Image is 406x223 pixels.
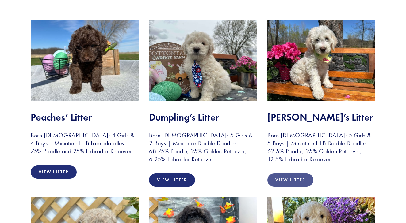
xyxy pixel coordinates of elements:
a: View Litter [149,173,195,187]
a: View Litter [267,173,313,187]
h2: Dumpling’s Litter [149,111,257,123]
h2: [PERSON_NAME]’s Litter [267,111,375,123]
a: View Litter [31,165,77,179]
h2: Peaches’ Litter [31,111,139,123]
h3: Born [DEMOGRAPHIC_DATA]: 5 Girls & 2 Boys | Miniature Double Doodles - 68.75% Poodle, 25% Golden ... [149,131,257,163]
h3: Born [DEMOGRAPHIC_DATA]: 5 Girls & 5 Boys | Miniature F1B Double Doodles - 62.5% Poodle, 25% Gold... [267,131,375,163]
h3: Born [DEMOGRAPHIC_DATA]: 4 Girls & 4 Boys | Miniature F1B Labradoodles - 75% Poodle and 25% Labra... [31,131,139,155]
